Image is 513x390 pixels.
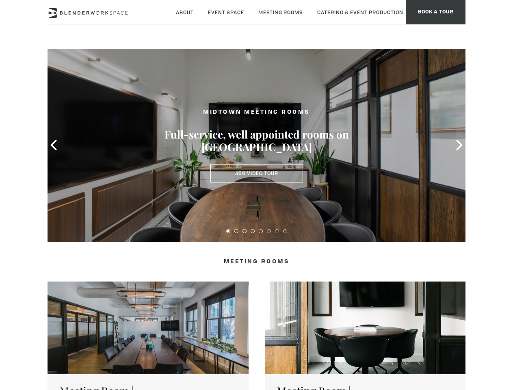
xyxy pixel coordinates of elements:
iframe: Chat Widget [472,351,513,390]
h2: MIDTOWN MEETING ROOMS [163,108,350,118]
h4: Meeting Rooms [88,258,425,265]
h3: Full-service, well appointed rooms on [GEOGRAPHIC_DATA] [163,128,350,154]
a: 360 Video Tour [210,164,303,183]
